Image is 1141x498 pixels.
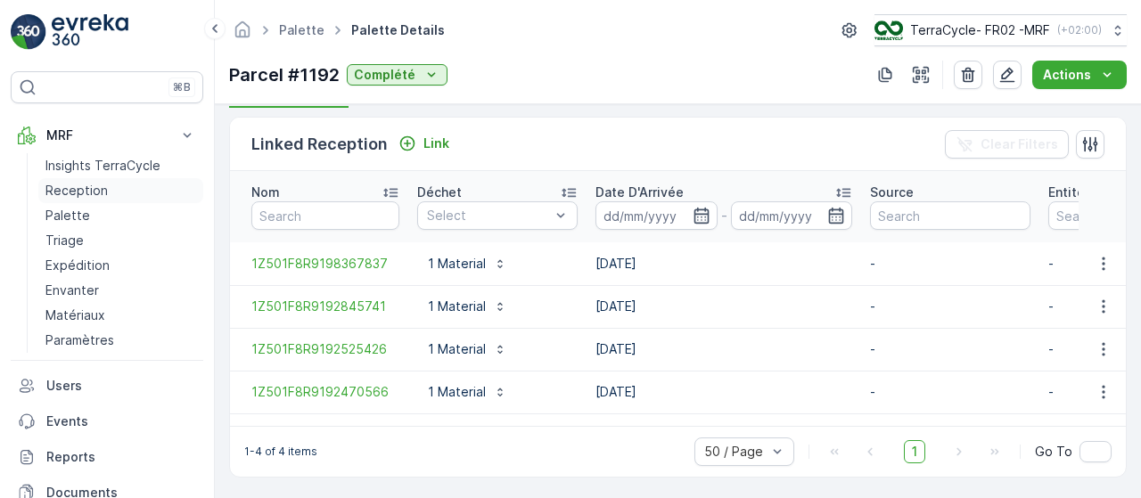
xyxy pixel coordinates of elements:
p: - [870,340,1030,358]
p: - [870,255,1030,273]
p: Users [46,377,196,395]
button: MRF [11,118,203,153]
p: Palette [45,207,90,225]
input: dd/mm/yyyy [595,201,718,230]
p: Paramètres [45,331,114,349]
p: Insights TerraCycle [45,157,160,175]
a: Triage [38,228,203,253]
td: [DATE] [587,285,861,328]
button: 1 Material [417,292,518,321]
p: - [870,383,1030,401]
td: [DATE] [587,328,861,371]
p: Date D'Arrivée [595,184,684,201]
a: Envanter [38,278,203,303]
a: Paramètres [38,328,203,353]
p: Clear Filters [981,135,1058,153]
button: Clear Filters [945,130,1069,159]
td: [DATE] [587,371,861,413]
a: 1Z501F8R9192845741 [251,298,399,315]
p: Expédition [45,257,110,274]
p: Envanter [45,282,99,299]
img: terracycle.png [874,20,903,40]
p: Nom [251,184,280,201]
a: 1Z501F8R9198367837 [251,255,399,273]
span: Go To [1035,443,1072,461]
p: Reception [45,182,108,200]
button: TerraCycle- FR02 -MRF(+02:00) [874,14,1127,46]
p: 1 Material [428,255,486,273]
span: Palette Details [348,21,448,39]
button: Actions [1032,61,1127,89]
a: Reports [11,439,203,475]
img: logo_light-DOdMpM7g.png [52,14,128,50]
p: MRF [46,127,168,144]
td: [DATE] [587,242,861,285]
p: Source [870,184,914,201]
p: TerraCycle- FR02 -MRF [910,21,1050,39]
p: Events [46,412,196,430]
button: Complété [347,64,447,86]
p: 1 Material [428,340,486,358]
button: 1 Material [417,335,518,363]
a: 1Z501F8R9192525426 [251,340,399,358]
p: Déchet [417,184,462,201]
button: 1 Material [417,378,518,406]
a: Palette [38,203,203,228]
span: 1 [904,440,925,463]
a: Insights TerraCycle [38,153,203,178]
input: Search [870,201,1030,230]
p: - [870,298,1030,315]
a: Palette [279,22,324,37]
p: Reports [46,448,196,466]
button: Link [391,133,456,154]
a: Matériaux [38,303,203,328]
p: 1-4 of 4 items [244,445,317,459]
input: Search [251,201,399,230]
p: Matériaux [45,306,105,324]
a: Homepage [233,27,252,42]
a: 1Z501F8R9192470566 [251,383,399,401]
p: Triage [45,232,84,249]
a: Expédition [38,253,203,278]
p: - [721,205,727,226]
p: Select [427,207,550,225]
button: 1 Material [417,249,518,278]
input: dd/mm/yyyy [731,201,853,230]
img: logo [11,14,46,50]
a: Events [11,404,203,439]
p: Actions [1043,66,1091,84]
p: 1 Material [428,383,486,401]
p: ⌘B [173,80,191,94]
p: 1 Material [428,298,486,315]
a: Users [11,368,203,404]
p: Linked Reception [251,132,388,157]
p: Complété [354,66,415,84]
p: Link [423,135,449,152]
p: Parcel #1192 [229,61,340,88]
p: ( +02:00 ) [1057,23,1102,37]
p: Entité [1048,184,1085,201]
a: Reception [38,178,203,203]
